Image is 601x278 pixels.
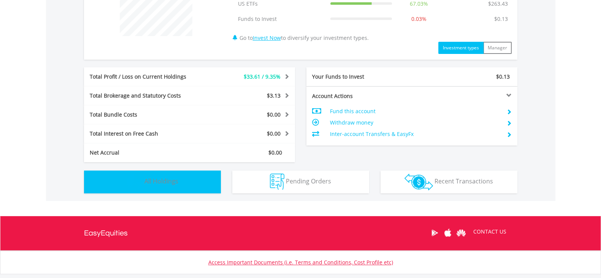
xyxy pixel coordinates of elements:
a: CONTACT US [468,221,512,242]
img: transactions-zar-wht.png [404,174,433,190]
span: $0.00 [268,149,282,156]
div: Account Actions [306,92,412,100]
a: Huawei [455,221,468,245]
div: Total Brokerage and Statutory Costs [84,92,207,100]
td: $0.13 [490,11,512,27]
img: pending_instructions-wht.png [270,174,284,190]
div: Total Bundle Costs [84,111,207,118]
a: EasyEquities [84,216,128,250]
div: Your Funds to Invest [306,73,412,81]
span: Pending Orders [286,177,331,185]
img: holdings-wht.png [127,174,143,190]
span: $0.13 [496,73,510,80]
button: Pending Orders [232,171,369,193]
span: $33.61 / 9.35% [244,73,281,80]
span: $0.00 [267,130,281,137]
button: All Holdings [84,171,221,193]
span: Recent Transactions [434,177,493,185]
td: 0.03% [396,11,442,27]
button: Recent Transactions [381,171,517,193]
span: $0.00 [267,111,281,118]
a: Apple [441,221,455,245]
span: $3.13 [267,92,281,99]
a: Access Important Documents (i.e. Terms and Conditions, Cost Profile etc) [208,259,393,266]
div: Total Interest on Free Cash [84,130,207,137]
a: Invest Now [253,34,281,41]
div: Net Accrual [84,149,207,156]
td: Fund this account [330,106,500,117]
td: Inter-account Transfers & EasyFx [330,128,500,140]
div: Total Profit / Loss on Current Holdings [84,73,207,81]
a: Google Play [428,221,441,245]
button: Investment types [438,42,484,54]
td: Funds to Invest [234,11,327,27]
td: Withdraw money [330,117,500,128]
button: Manager [483,42,512,54]
span: All Holdings [144,177,178,185]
